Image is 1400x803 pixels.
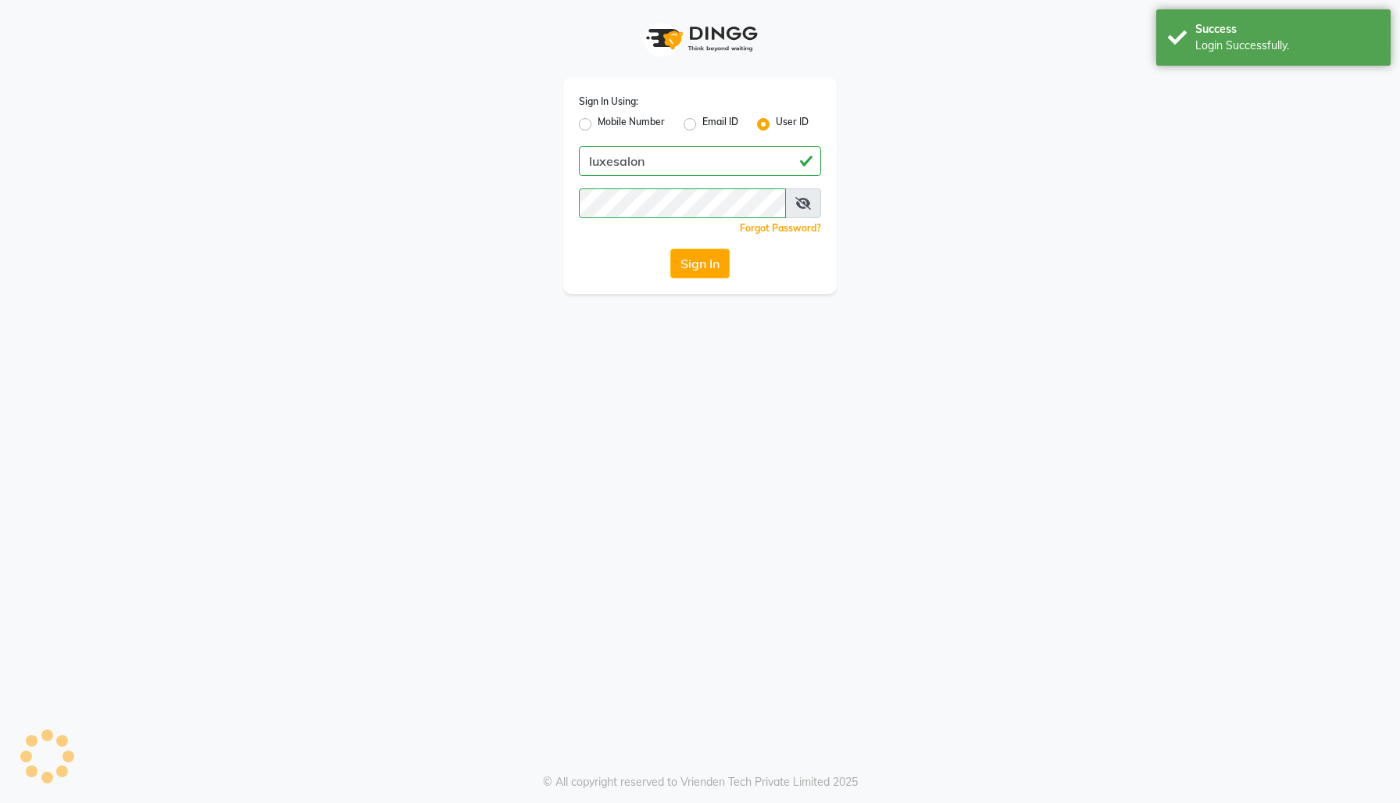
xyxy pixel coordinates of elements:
div: Login Successfully. [1195,38,1379,54]
div: Success [1195,21,1379,38]
label: User ID [776,115,809,134]
input: Username [579,146,821,176]
input: Username [579,188,786,218]
label: Mobile Number [598,115,665,134]
img: logo1.svg [637,16,762,62]
label: Email ID [702,115,738,134]
button: Sign In [670,249,730,278]
label: Sign In Using: [579,95,638,109]
a: Forgot Password? [740,222,821,234]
